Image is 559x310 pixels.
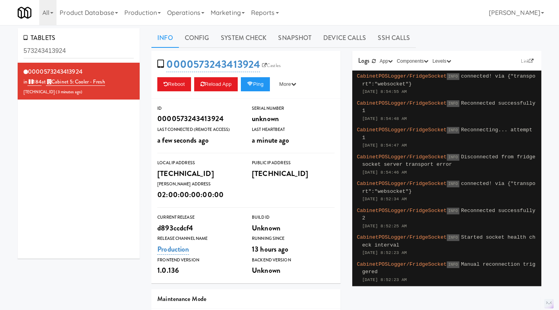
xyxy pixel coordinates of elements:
span: [DATE] 8:54:55 AM [362,89,407,94]
span: CabinetPOSLogger/FridgeSocket [357,208,447,214]
span: [DATE] 8:54:48 AM [362,116,407,121]
a: SSH Calls [372,28,416,48]
span: [DATE] 8:52:23 AM [362,250,407,255]
a: Production [157,244,189,255]
input: Search tablets [24,44,134,58]
span: 0000573243413924 [28,67,82,76]
li: 0000573243413924in 184at Cabinet 5: Cooler - Fresh[TECHNICAL_ID] (3 minutes ago) [18,63,140,100]
div: Current Release [157,214,240,221]
span: INFO [447,208,459,214]
span: connected! via {"transport":"websocket"} [362,73,535,87]
span: INFO [447,234,459,241]
span: Reconnecting... attempt 1 [362,127,532,141]
span: INFO [447,181,459,187]
span: a minute ago [252,135,289,145]
div: ID [157,105,240,112]
a: Config [179,28,215,48]
div: Unknown [252,264,335,277]
span: CabinetPOSLogger/FridgeSocket [357,234,447,240]
span: [DATE] 8:54:47 AM [362,143,407,148]
div: Local IP Address [157,159,240,167]
button: Reboot [157,77,191,91]
div: Frontend Version [157,256,240,264]
span: INFO [447,73,459,80]
span: CabinetPOSLogger/FridgeSocket [357,73,447,79]
a: Snapshot [272,28,317,48]
span: Logs [358,56,370,65]
div: 0000573243413924 [157,112,240,125]
span: INFO [447,154,459,161]
span: CabinetPOSLogger/FridgeSocket [357,154,447,160]
a: Castles [260,62,282,69]
span: CabinetPOSLogger/FridgeSocket [357,127,447,133]
div: Serial Number [252,105,335,112]
a: System Check [215,28,272,48]
div: Running Since [252,235,335,243]
a: Device Calls [317,28,372,48]
button: Ping [241,77,270,91]
span: at [42,78,105,86]
button: Components [395,57,430,65]
span: in [24,78,42,86]
div: unknown [252,112,335,125]
span: Reconnected successfully 1 [362,100,535,114]
div: [TECHNICAL_ID] [157,167,240,180]
div: Build Id [252,214,335,221]
div: Unknown [252,221,335,235]
span: TABLETS [24,33,55,42]
span: [DATE] 8:54:46 AM [362,170,407,175]
span: connected! via {"transport":"websocket"} [362,181,535,194]
span: a few seconds ago [157,135,209,145]
a: Link [519,57,535,65]
span: CabinetPOSLogger/FridgeSocket [357,261,447,267]
button: Levels [431,57,453,65]
div: Release Channel Name [157,235,240,243]
span: Started socket health check interval [362,234,535,248]
div: 1.0.136 [157,264,240,277]
span: Reconnected successfully 2 [362,208,535,221]
div: Last Heartbeat [252,126,335,134]
div: 02:00:00:00:00:00 [157,188,240,201]
div: [TECHNICAL_ID] [252,167,335,180]
span: INFO [447,127,459,134]
span: [DATE] 8:52:23 AM [362,277,407,282]
span: INFO [447,261,459,268]
span: [TECHNICAL_ID] ( ) [24,89,82,95]
span: [DATE] 8:52:34 AM [362,197,407,201]
a: Info [151,28,178,48]
span: CabinetPOSLogger/FridgeSocket [357,100,447,106]
span: [DATE] 8:52:25 AM [362,224,407,228]
span: CabinetPOSLogger/FridgeSocket [357,181,447,187]
a: 184 [27,78,42,86]
button: More [273,77,302,91]
span: Maintenance Mode [157,294,206,303]
div: d893ccdcf4 [157,221,240,235]
div: Backend Version [252,256,335,264]
span: 13 hours ago [252,244,288,254]
span: INFO [447,100,459,107]
div: [PERSON_NAME] Address [157,180,240,188]
a: Cabinet 5: Cooler - Fresh [46,78,105,86]
span: 3 minutes ago [58,89,81,95]
a: 0000573243413924 [166,57,260,72]
button: App [378,57,395,65]
div: Public IP Address [252,159,335,167]
button: Reload App [194,77,238,91]
img: Micromart [18,6,31,20]
div: Last Connected (Remote Access) [157,126,240,134]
